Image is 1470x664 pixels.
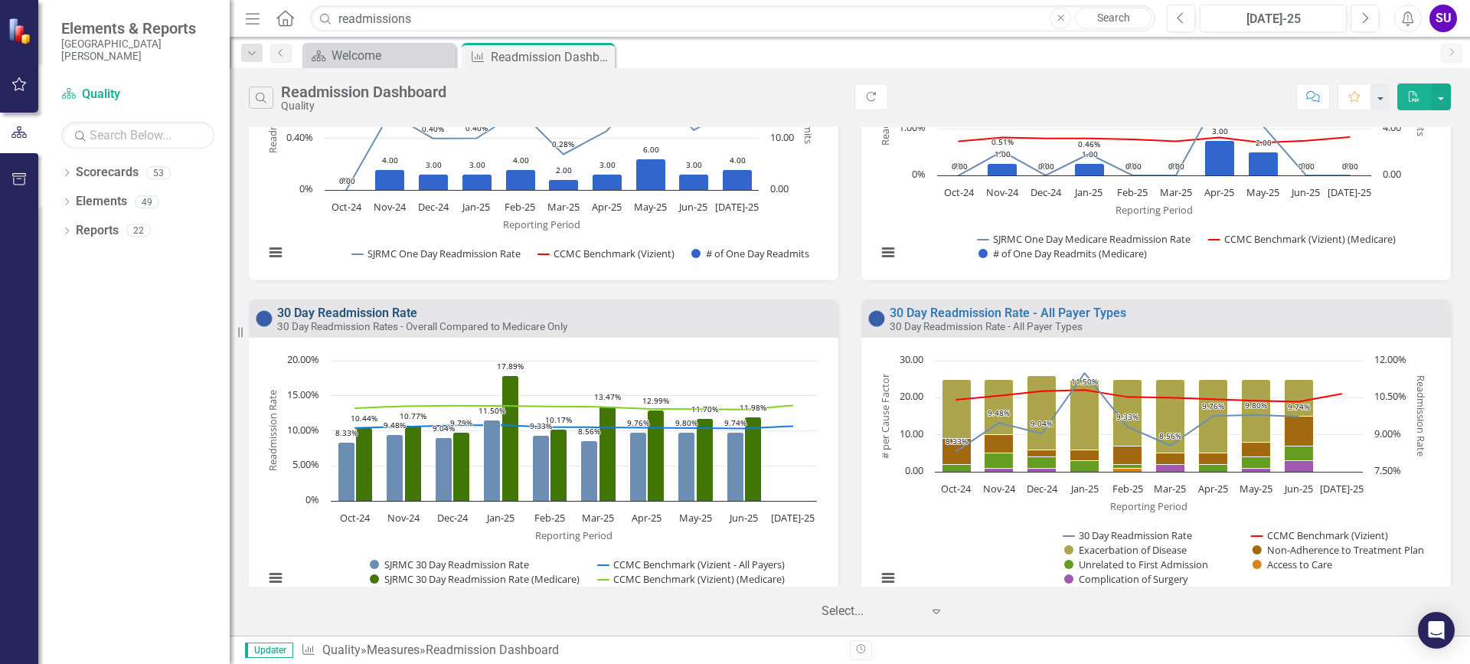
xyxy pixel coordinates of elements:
text: Feb-25 [505,200,535,214]
path: Dec-24, 20. Exacerbation of Disease. [1027,375,1057,450]
path: Feb-25, 1. Access to Care. [1113,468,1142,472]
path: Mar-25, 13.47150259. SJRMC 30 Day Readmission Rate (Medicare). [599,406,616,501]
text: 4.00 [382,155,398,165]
path: Apr-25, 20. Exacerbation of Disease. [1199,379,1228,453]
text: 0% [299,182,313,195]
text: Nov-24 [387,511,420,525]
path: Apr-25, 3. # of One Day Readmits. [593,174,622,190]
text: 11.50% [479,405,505,416]
text: Reporting Period [535,528,612,542]
text: 0% [912,167,926,181]
small: [GEOGRAPHIC_DATA][PERSON_NAME] [61,38,214,63]
text: Feb-25 [1117,185,1148,199]
svg: Interactive chart [256,353,825,602]
text: Reporting Period [1116,203,1193,217]
text: Apr-25 [592,200,622,214]
path: Jan-25, 11.4973262. SJRMC 30 Day Readmission Rate. [484,420,501,501]
div: Chart. Highcharts interactive chart. [869,28,1443,276]
path: Nov-24, 10.76923077. SJRMC 30 Day Readmission Rate (Medicare). [405,425,422,501]
text: Mar-25 [582,511,614,525]
text: 0.00 [339,175,355,186]
text: 10.44% [351,413,377,424]
a: Quality [322,643,361,657]
text: 0% [341,175,351,185]
button: Show SJRMC One Day Readmission Rate [352,247,522,260]
text: 8.33% [335,427,358,438]
text: May-25 [1240,482,1272,496]
text: 3.00 [686,159,702,170]
text: May-25 [679,511,712,525]
text: 2.00 [1256,137,1272,148]
path: Dec-24, 3. # of One Day Readmits. [419,174,449,190]
text: Feb-25 [534,511,565,525]
text: 13.47% [594,391,621,402]
div: 49 [135,195,159,208]
text: Jan-25 [485,511,514,525]
text: Jun-25 [728,511,758,525]
a: Quality [61,86,214,103]
span: Updater [245,643,293,658]
text: 11.50% [1071,376,1098,387]
button: Show # of One Day Readmits (Medicare) [978,247,1149,260]
text: 9.48% [988,407,1010,418]
path: Feb-25, 4. # of One Day Readmits. [506,169,536,190]
path: May-25, 17. Exacerbation of Disease. [1242,379,1271,442]
path: Apr-25, 9.75609756. SJRMC 30 Day Readmission Rate. [630,432,647,501]
text: Nov-24 [983,482,1016,496]
text: 0% [1301,160,1312,171]
div: Chart. Highcharts interactive chart. [256,28,831,276]
a: Elements [76,193,127,211]
button: View chart menu, Chart [877,568,899,589]
path: May-25, 2. # of One Day Readmits (Medicare). [1249,152,1279,175]
path: Oct-24, 16. Exacerbation of Disease. [942,379,972,438]
div: [DATE]-25 [1205,10,1341,28]
path: May-25, 9.80113636. SJRMC 30 Day Readmission Rate. [678,432,695,501]
text: Dec-24 [437,511,469,525]
text: [DATE]-25 [771,511,815,525]
button: Show Non-Adherence to Treatment Plan [1253,543,1424,557]
path: Dec-24, 3. Unrelated to First Admission. [1027,456,1057,468]
text: Readmission Rate [878,64,892,146]
text: 11.98% [740,402,766,413]
text: 0% [1170,160,1181,171]
path: May-25, 3. Unrelated to First Admission. [1242,456,1271,468]
button: Show Access to Care [1253,558,1333,571]
img: No Information [867,309,886,328]
path: Apr-25, 12.99435028. SJRMC 30 Day Readmission Rate (Medicare). [648,410,665,501]
button: View chart menu, Chart [265,568,286,589]
text: 6.00 [643,144,659,155]
button: Show CCMC Benchmark (Vizient) (Medicare) [1209,232,1396,246]
path: Feb-25, 18. Exacerbation of Disease. [1113,379,1142,446]
text: Nov-24 [374,200,407,214]
div: » » [301,642,838,659]
svg: Interactive chart [256,28,825,276]
text: Feb-25 [1112,482,1143,496]
path: May-25, 6. # of One Day Readmits. [636,159,666,190]
div: Open Intercom Messenger [1418,612,1455,649]
text: # per Cause Factor [878,373,892,459]
text: # of Readmits [802,81,815,144]
text: 7.50% [1374,463,1401,477]
button: Show # of One Day Readmits [691,247,811,260]
svg: Interactive chart [869,28,1437,276]
text: 10.77% [400,411,426,421]
text: Mar-25 [1154,482,1186,496]
text: 3.00 [469,159,485,170]
text: Non-Adherence to Treatment Plan [1267,543,1424,557]
text: 0.00 [1383,167,1401,181]
div: 22 [126,224,151,237]
div: Chart. Highcharts interactive chart. [256,353,831,602]
text: 0% [953,160,964,171]
path: Nov-24, 5. Non-Adherence to Treatment Plan. [985,434,1014,453]
text: 0% [305,492,319,506]
path: Feb-25, 9.32721713. SJRMC 30 Day Readmission Rate. [533,435,550,501]
path: Oct-24, 10.43956044. SJRMC 30 Day Readmission Rate (Medicare). [356,427,373,501]
img: No Information [255,309,273,328]
text: Reporting Period [503,218,580,231]
text: Dec-24 [418,200,449,214]
text: 0.00 [1298,161,1315,172]
path: Jan-25, 3. Unrelated to First Admission. [1070,460,1099,472]
div: Quality [281,100,446,112]
button: Show Complication of Surgery [1064,572,1189,586]
text: 5.00% [292,457,319,471]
